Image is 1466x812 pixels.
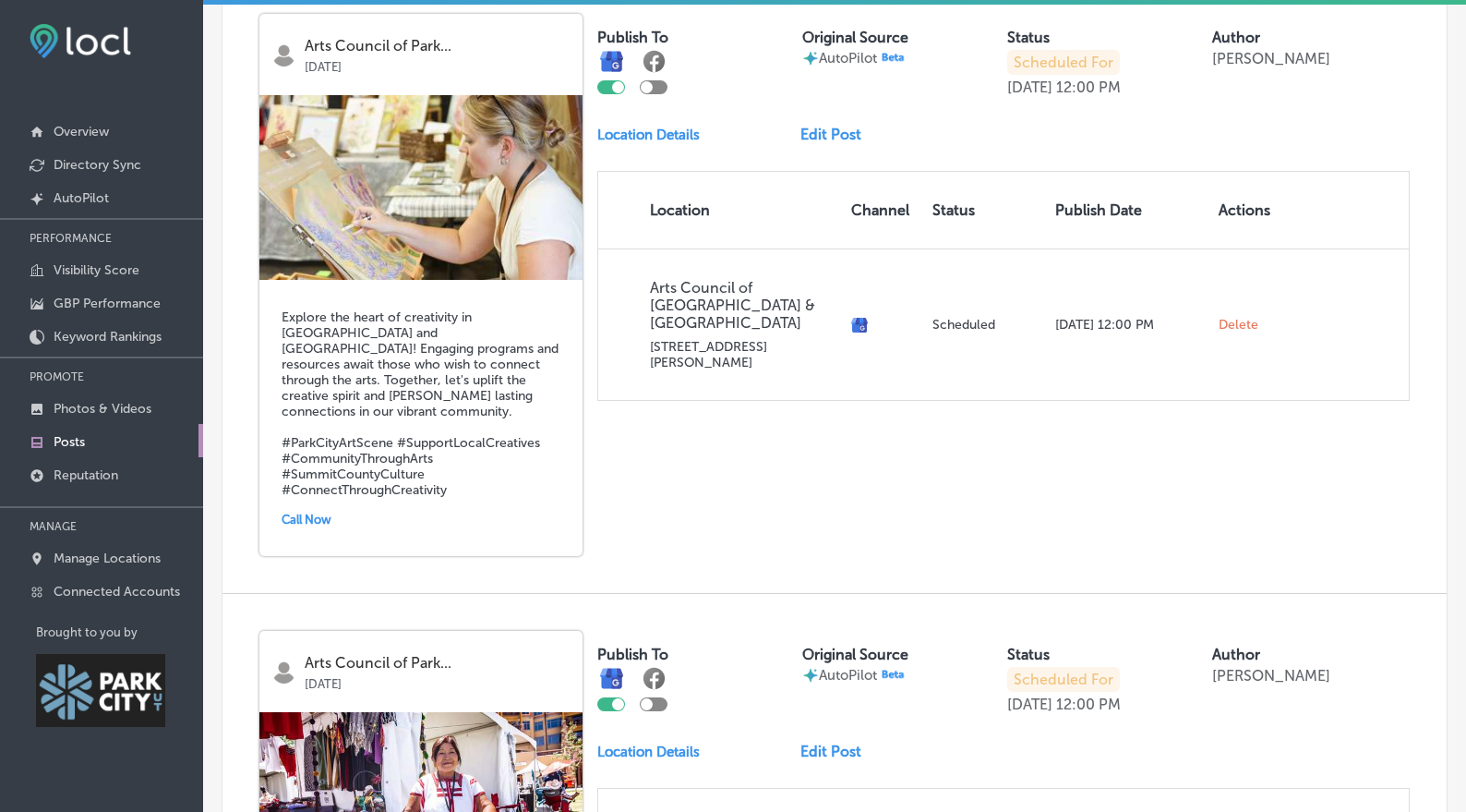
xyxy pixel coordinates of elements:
[305,38,570,55] p: Arts Council of Park...
[800,126,876,143] a: Edit Post
[305,655,570,672] p: Arts Council of Park...
[54,262,139,278] p: Visibility Score
[36,654,165,727] img: Park City
[282,309,560,498] h5: Explore the heart of creativity in [GEOGRAPHIC_DATA] and [GEOGRAPHIC_DATA]! Engaging programs and...
[650,339,836,370] p: [STREET_ADDRESS][PERSON_NAME]
[650,279,836,332] p: Arts Council of [GEOGRAPHIC_DATA] & [GEOGRAPHIC_DATA]
[1212,646,1260,663] label: Author
[36,625,203,639] p: Brought to you by
[54,434,85,450] p: Posts
[54,157,141,173] p: Directory Sync
[819,50,909,67] p: AutoPilot
[54,296,161,311] p: GBP Performance
[1056,79,1121,96] p: 12:00 PM
[1212,50,1330,67] p: [PERSON_NAME]
[54,190,109,206] p: AutoPilot
[597,127,700,143] p: Location Details
[1055,317,1204,333] p: [DATE] 12:00 PM
[819,667,909,684] p: AutoPilot
[272,661,295,684] img: logo
[1056,696,1121,713] p: 12:00 PM
[54,329,162,345] p: Keyword Rankings
[259,95,583,280] img: 175389827809e40aa6-4b7f-4393-ab3b-06325e6a940b_2024-08-26.jpg
[305,672,570,691] p: [DATE]
[802,667,819,684] img: autopilot-icon
[54,401,151,417] p: Photos & Videos
[597,29,668,46] label: Publish To
[1007,29,1050,46] label: Status
[30,24,131,58] img: fda3e92497d09a02dc62c9cd864e3231.png
[597,646,668,663] label: Publish To
[1007,646,1050,663] label: Status
[844,172,926,248] th: Channel
[54,124,109,139] p: Overview
[800,743,876,760] a: Edit Post
[925,172,1048,248] th: Status
[802,50,819,67] img: autopilot-icon
[1219,317,1258,333] span: Delete
[1007,50,1120,75] p: Scheduled For
[877,50,909,64] img: Beta
[54,551,161,566] p: Manage Locations
[54,584,180,600] p: Connected Accounts
[1007,79,1052,96] p: [DATE]
[1048,172,1211,248] th: Publish Date
[272,43,295,67] img: logo
[1212,29,1260,46] label: Author
[54,467,118,483] p: Reputation
[1007,696,1052,713] p: [DATE]
[877,667,909,681] img: Beta
[802,29,908,46] label: Original Source
[1212,667,1330,685] p: [PERSON_NAME]
[932,317,1040,333] p: Scheduled
[802,646,908,663] label: Original Source
[1211,172,1279,248] th: Actions
[305,55,570,74] p: [DATE]
[598,172,844,248] th: Location
[1007,667,1120,692] p: Scheduled For
[597,744,700,760] p: Location Details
